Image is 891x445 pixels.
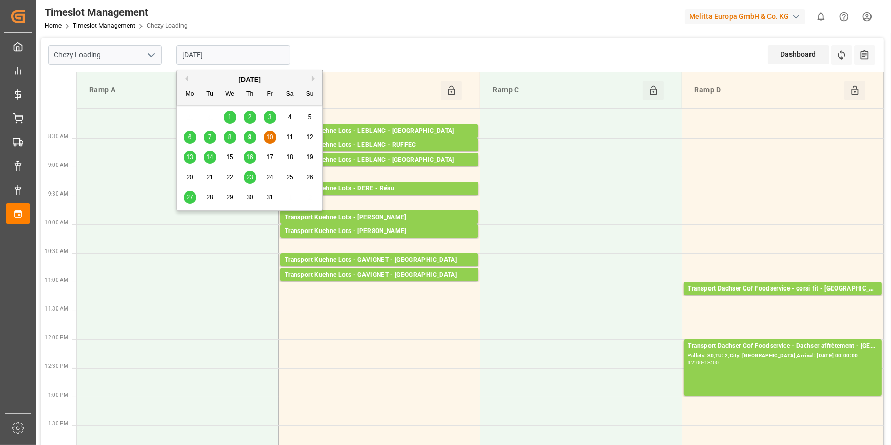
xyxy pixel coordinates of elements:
[489,81,642,100] div: Ramp C
[283,151,296,164] div: Choose Saturday, October 18th, 2025
[266,153,273,161] span: 17
[45,277,68,283] span: 11:00 AM
[73,22,135,29] a: Timeslot Management
[688,294,878,303] div: Pallets: 11,TU: 91,City: [GEOGRAPHIC_DATA],Arrival: [DATE] 00:00:00
[246,194,253,201] span: 30
[285,223,474,231] div: Pallets: 17,TU: 612,City: CARQUEFOU,Arrival: [DATE] 00:00:00
[45,363,68,369] span: 12:30 PM
[184,171,196,184] div: Choose Monday, October 20th, 2025
[228,113,232,121] span: 1
[48,162,68,168] span: 9:00 AM
[285,212,474,223] div: Transport Kuehne Lots - [PERSON_NAME]
[688,284,878,294] div: Transport Dachser Cof Foodservice - corsi fit - [GEOGRAPHIC_DATA]
[48,45,162,65] input: Type to search/select
[285,165,474,174] div: Pallets: ,TU: 444,City: [GEOGRAPHIC_DATA],Arrival: [DATE] 00:00:00
[306,133,313,141] span: 12
[186,153,193,161] span: 13
[266,173,273,181] span: 24
[244,131,256,144] div: Choose Thursday, October 9th, 2025
[809,5,833,28] button: show 0 new notifications
[264,171,276,184] div: Choose Friday, October 24th, 2025
[268,113,272,121] span: 3
[306,173,313,181] span: 26
[176,45,290,65] input: DD-MM-YYYY
[184,151,196,164] div: Choose Monday, October 13th, 2025
[204,191,216,204] div: Choose Tuesday, October 28th, 2025
[303,171,316,184] div: Choose Sunday, October 26th, 2025
[685,9,805,24] div: Melitta Europa GmbH & Co. KG
[48,191,68,197] span: 9:30 AM
[224,171,236,184] div: Choose Wednesday, October 22nd, 2025
[45,335,68,340] span: 12:00 PM
[287,81,441,100] div: Ramp B
[248,133,252,141] span: 9
[48,392,68,398] span: 1:00 PM
[184,88,196,101] div: Mo
[285,150,474,159] div: Pallets: 1,TU: 357,City: RUFFEC,Arrival: [DATE] 00:00:00
[303,131,316,144] div: Choose Sunday, October 12th, 2025
[306,153,313,161] span: 19
[188,133,192,141] span: 6
[688,341,878,352] div: Transport Dachser Cof Foodservice - Dachser affrètement - [GEOGRAPHIC_DATA]
[283,111,296,124] div: Choose Saturday, October 4th, 2025
[285,126,474,137] div: Transport Kuehne Lots - LEBLANC - [GEOGRAPHIC_DATA]
[688,352,878,360] div: Pallets: 30,TU: 2,City: [GEOGRAPHIC_DATA],Arrival: [DATE] 00:00:00
[286,153,293,161] span: 18
[264,191,276,204] div: Choose Friday, October 31st, 2025
[285,137,474,145] div: Pallets: ,TU: 41,City: [GEOGRAPHIC_DATA],Arrival: [DATE] 00:00:00
[206,194,213,201] span: 28
[244,111,256,124] div: Choose Thursday, October 2nd, 2025
[184,131,196,144] div: Choose Monday, October 6th, 2025
[226,173,233,181] span: 22
[143,47,158,63] button: open menu
[303,88,316,101] div: Su
[48,133,68,139] span: 8:30 AM
[264,88,276,101] div: Fr
[45,5,188,20] div: Timeslot Management
[180,107,320,207] div: month 2025-10
[288,113,292,121] span: 4
[206,173,213,181] span: 21
[244,151,256,164] div: Choose Thursday, October 16th, 2025
[224,191,236,204] div: Choose Wednesday, October 29th, 2025
[833,5,856,28] button: Help Center
[45,220,68,225] span: 10:00 AM
[206,153,213,161] span: 14
[246,173,253,181] span: 23
[285,194,474,203] div: Pallets: 3,TU: 87,City: [GEOGRAPHIC_DATA],Arrival: [DATE] 00:00:00
[768,45,829,64] div: Dashboard
[224,131,236,144] div: Choose Wednesday, October 8th, 2025
[85,81,239,100] div: Ramp A
[286,173,293,181] span: 25
[224,111,236,124] div: Choose Wednesday, October 1st, 2025
[226,194,233,201] span: 29
[224,88,236,101] div: We
[224,151,236,164] div: Choose Wednesday, October 15th, 2025
[285,237,474,245] div: Pallets: 10,TU: ,City: CARQUEFOU,Arrival: [DATE] 00:00:00
[266,194,273,201] span: 31
[184,191,196,204] div: Choose Monday, October 27th, 2025
[45,306,68,312] span: 11:30 AM
[204,151,216,164] div: Choose Tuesday, October 14th, 2025
[285,280,474,289] div: Pallets: 1,TU: ,City: [GEOGRAPHIC_DATA],Arrival: [DATE] 00:00:00
[45,22,62,29] a: Home
[248,113,252,121] span: 2
[244,88,256,101] div: Th
[264,131,276,144] div: Choose Friday, October 10th, 2025
[308,113,312,121] span: 5
[286,133,293,141] span: 11
[285,155,474,165] div: Transport Kuehne Lots - LEBLANC - [GEOGRAPHIC_DATA]
[285,255,474,265] div: Transport Kuehne Lots - GAVIGNET - [GEOGRAPHIC_DATA]
[303,151,316,164] div: Choose Sunday, October 19th, 2025
[702,360,704,365] div: -
[204,88,216,101] div: Tu
[208,133,212,141] span: 7
[266,133,273,141] span: 10
[182,75,188,82] button: Previous Month
[186,173,193,181] span: 20
[204,131,216,144] div: Choose Tuesday, October 7th, 2025
[285,184,474,194] div: Transport Kuehne Lots - DERE - Réau
[685,7,809,26] button: Melitta Europa GmbH & Co. KG
[226,153,233,161] span: 15
[177,74,322,85] div: [DATE]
